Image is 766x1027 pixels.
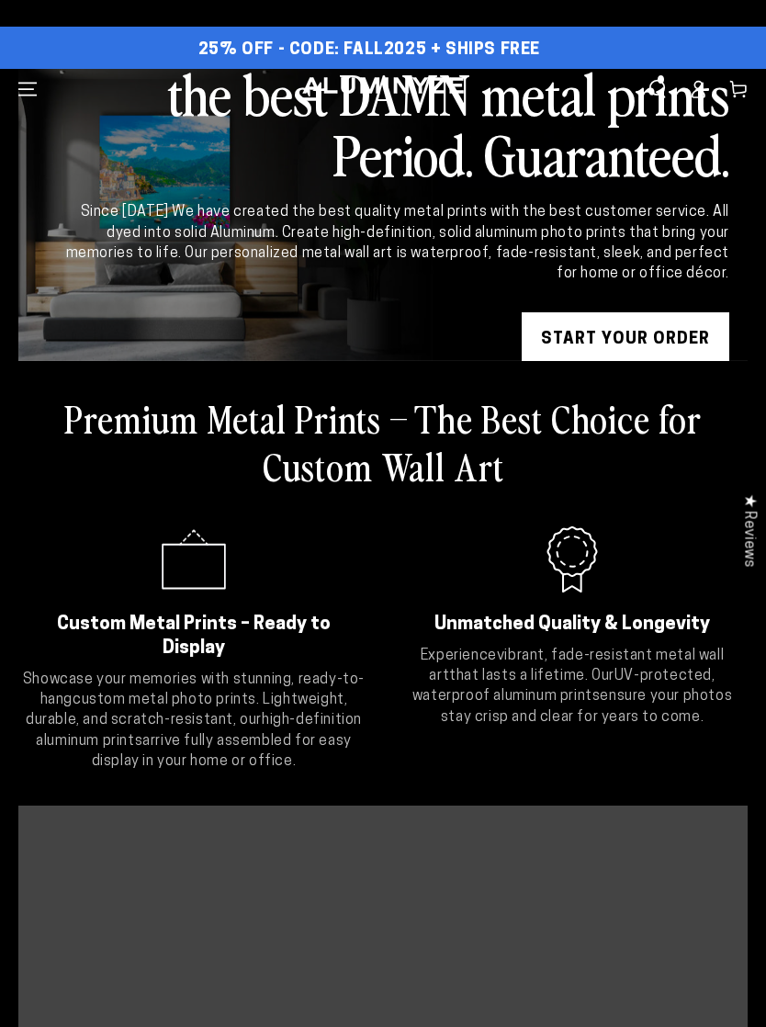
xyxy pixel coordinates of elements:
[300,75,466,103] img: Aluminyze
[429,649,724,683] strong: vibrant, fade-resistant metal wall art
[7,69,48,109] summary: Menu
[62,62,729,184] h2: the best DAMN metal prints Period. Guaranteed.
[198,40,540,61] span: 25% OFF - Code: FALL2025 + Ships Free
[637,69,678,109] summary: Search our site
[731,480,766,581] div: Click to open Judge.me floating reviews tab
[41,613,346,660] h2: Custom Metal Prints – Ready to Display
[62,202,729,285] div: Since [DATE] We have created the best quality metal prints with the best customer service. All dy...
[18,394,748,490] h2: Premium Metal Prints – The Best Choice for Custom Wall Art
[73,693,256,707] strong: custom metal photo prints
[522,312,729,367] a: START YOUR Order
[420,613,725,637] h2: Unmatched Quality & Longevity
[397,646,748,728] p: Experience that lasts a lifetime. Our ensure your photos stay crisp and clear for years to come.
[412,669,715,704] strong: UV-protected, waterproof aluminum prints
[36,713,362,748] strong: high-definition aluminum prints
[18,670,369,773] p: Showcase your memories with stunning, ready-to-hang . Lightweight, durable, and scratch-resistant...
